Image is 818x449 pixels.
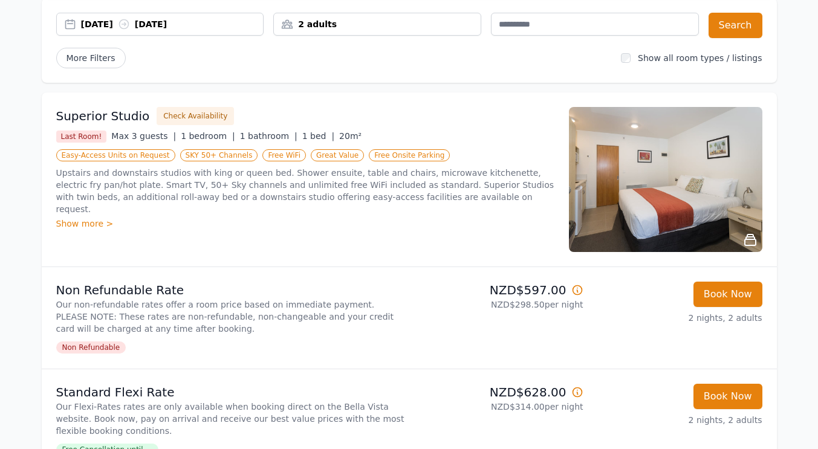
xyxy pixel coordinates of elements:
button: Check Availability [157,107,234,125]
span: Free WiFi [262,149,306,161]
span: Non Refundable [56,341,126,354]
button: Book Now [693,384,762,409]
h3: Superior Studio [56,108,150,124]
span: Great Value [311,149,364,161]
p: Non Refundable Rate [56,282,404,299]
span: Max 3 guests | [111,131,176,141]
span: 1 bedroom | [181,131,235,141]
p: NZD$314.00 per night [414,401,583,413]
label: Show all room types / listings [638,53,762,63]
div: Show more > [56,218,554,230]
span: More Filters [56,48,126,68]
button: Search [709,13,762,38]
p: Our Flexi-Rates rates are only available when booking direct on the Bella Vista website. Book now... [56,401,404,437]
p: 2 nights, 2 adults [593,414,762,426]
span: Free Onsite Parking [369,149,450,161]
p: NZD$298.50 per night [414,299,583,311]
p: NZD$597.00 [414,282,583,299]
button: Book Now [693,282,762,307]
span: 1 bathroom | [240,131,297,141]
span: 1 bed | [302,131,334,141]
p: Standard Flexi Rate [56,384,404,401]
p: Upstairs and downstairs studios with king or queen bed. Shower ensuite, table and chairs, microwa... [56,167,554,215]
p: Our non-refundable rates offer a room price based on immediate payment. PLEASE NOTE: These rates ... [56,299,404,335]
p: NZD$628.00 [414,384,583,401]
span: SKY 50+ Channels [180,149,258,161]
span: 20m² [339,131,362,141]
span: Last Room! [56,131,107,143]
span: Easy-Access Units on Request [56,149,175,161]
div: [DATE] [DATE] [81,18,264,30]
p: 2 nights, 2 adults [593,312,762,324]
div: 2 adults [274,18,481,30]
